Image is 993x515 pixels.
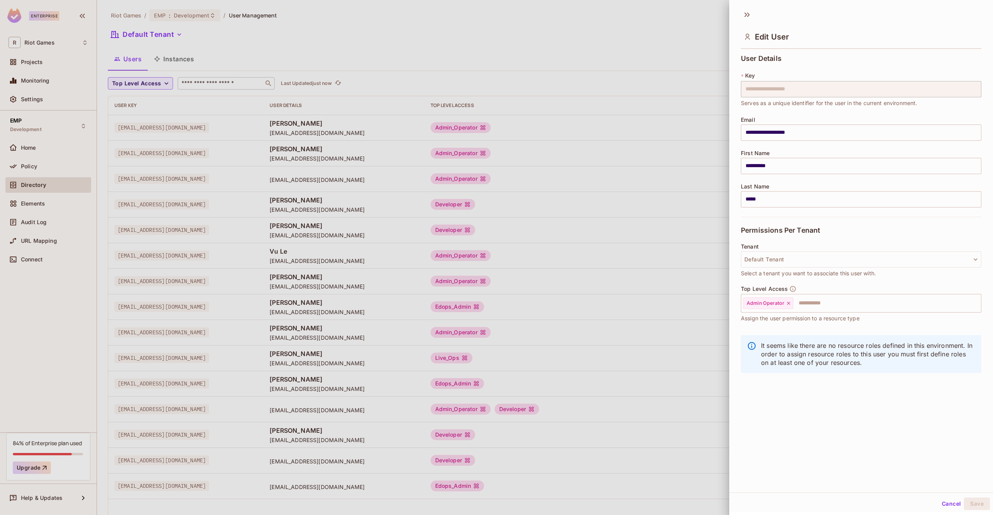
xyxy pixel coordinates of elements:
[747,300,784,306] span: Admin Operator
[761,341,975,367] p: It seems like there are no resource roles defined in this environment. In order to assign resourc...
[964,498,990,510] button: Save
[741,286,788,292] span: Top Level Access
[745,73,755,79] span: Key
[741,251,981,268] button: Default Tenant
[741,55,782,62] span: User Details
[977,302,979,304] button: Open
[755,32,789,41] span: Edit User
[741,117,755,123] span: Email
[743,297,793,309] div: Admin Operator
[741,314,860,323] span: Assign the user permission to a resource type
[741,269,876,278] span: Select a tenant you want to associate this user with.
[741,150,770,156] span: First Name
[741,99,917,107] span: Serves as a unique identifier for the user in the current environment.
[939,498,964,510] button: Cancel
[741,183,769,190] span: Last Name
[741,226,820,234] span: Permissions Per Tenant
[741,244,759,250] span: Tenant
